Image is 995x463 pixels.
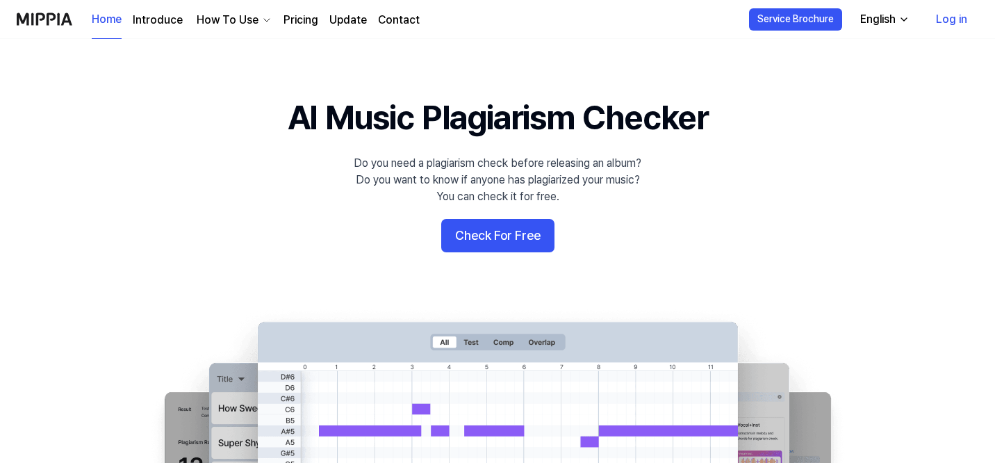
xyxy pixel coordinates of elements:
[849,6,918,33] button: English
[441,219,554,252] button: Check For Free
[194,12,261,29] div: How To Use
[749,8,842,31] button: Service Brochure
[288,95,708,141] h1: AI Music Plagiarism Checker
[133,12,183,29] a: Introduce
[92,1,122,39] a: Home
[329,12,367,29] a: Update
[857,11,898,28] div: English
[283,12,318,29] a: Pricing
[378,12,420,29] a: Contact
[194,12,272,29] button: How To Use
[354,155,641,205] div: Do you need a plagiarism check before releasing an album? Do you want to know if anyone has plagi...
